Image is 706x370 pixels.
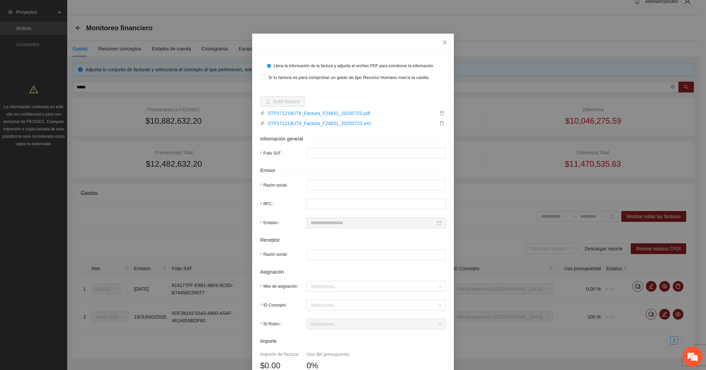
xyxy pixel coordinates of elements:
[260,148,285,159] label: Folio SAT:
[274,63,441,69] div: Llena la información de la factura y adjunta el archivo PDF para corroborar la información
[438,120,446,127] button: delete
[260,111,265,116] span: paper-clip
[438,121,445,126] span: delete
[260,180,291,191] label: Razón social:
[307,199,446,209] input: RFC:
[260,199,276,209] label: RFC:
[260,351,299,358] div: Importe de factura
[260,135,308,143] span: Información general
[260,268,289,276] span: Asignación
[260,96,305,107] button: uploadSubir factura
[260,249,291,260] label: Razón social:
[307,249,446,260] input: Razón social:
[3,183,128,207] textarea: Escriba su mensaje y pulse “Intro”
[265,110,438,117] a: STP171219UT8_Factura_F24831_20250723.pdf
[110,3,126,19] div: Minimizar ventana de chat en vivo
[260,167,280,174] span: Emisor
[260,217,282,228] label: Emisión:
[307,351,350,358] div: Uso del presupuesto
[265,120,438,127] a: STP171219UT8_Factura_F24831_20250723.xml
[267,64,271,68] span: info-circle
[39,90,93,158] span: Estamos en línea.
[260,236,285,244] span: Receptor
[260,319,284,329] label: ID Rubro:
[260,99,305,104] span: uploadSubir factura
[311,300,437,310] input: ID Concepto:
[260,300,290,311] label: ID Concepto:
[260,337,281,345] span: Importe
[260,121,265,126] span: paper-clip
[438,111,445,116] span: delete
[266,74,432,81] span: Si tu factura es para comprobar un gasto de tipo Recurso Humano marca la casilla.
[436,34,454,52] button: Close
[260,281,302,292] label: Mes de asignación:
[442,40,447,45] span: close
[438,110,446,117] button: delete
[307,148,446,159] input: Folio SAT:
[307,180,446,191] input: Razón social:
[35,34,113,43] div: Chatee con nosotros ahora
[311,219,436,227] input: Emisión:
